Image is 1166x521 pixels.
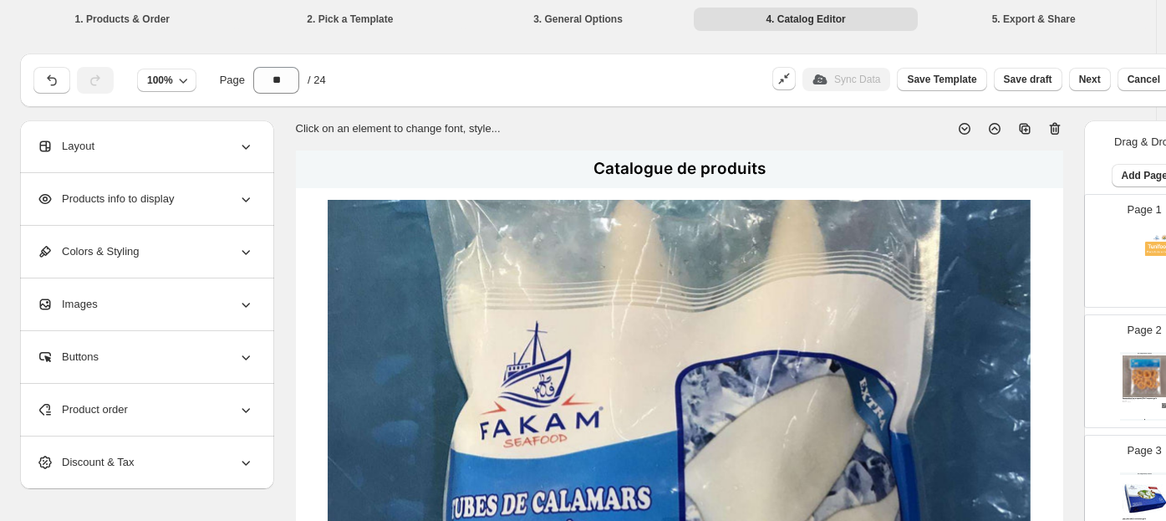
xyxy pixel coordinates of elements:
[220,72,245,89] span: Page
[308,72,326,89] span: / 24
[994,68,1062,91] button: Save draft
[1128,202,1162,218] p: Page 1
[37,349,99,365] span: Buttons
[37,191,174,207] span: Products info to display
[37,243,139,260] span: Colors & Styling
[1128,442,1162,459] p: Page 3
[1079,73,1101,86] span: Next
[1128,322,1162,339] p: Page 2
[1128,73,1160,86] span: Cancel
[37,296,98,313] span: Images
[37,138,94,155] span: Layout
[1123,519,1149,520] div: Weight: 0
[1069,68,1111,91] button: Next
[897,68,986,91] button: Save Template
[296,120,501,137] p: Click on an element to change font, style...
[37,454,134,471] span: Discount & Tax
[296,151,1063,188] div: Catalogue de produits
[37,401,128,418] span: Product order
[147,74,173,87] span: 100%
[907,73,976,86] span: Save Template
[1123,401,1149,401] div: Weight: 0
[1004,73,1052,86] span: Save draft
[1123,401,1149,402] div: Brand: Tunifood
[1123,399,1149,400] div: 250g, 800g, 500g, 2kg
[137,69,196,92] button: 100%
